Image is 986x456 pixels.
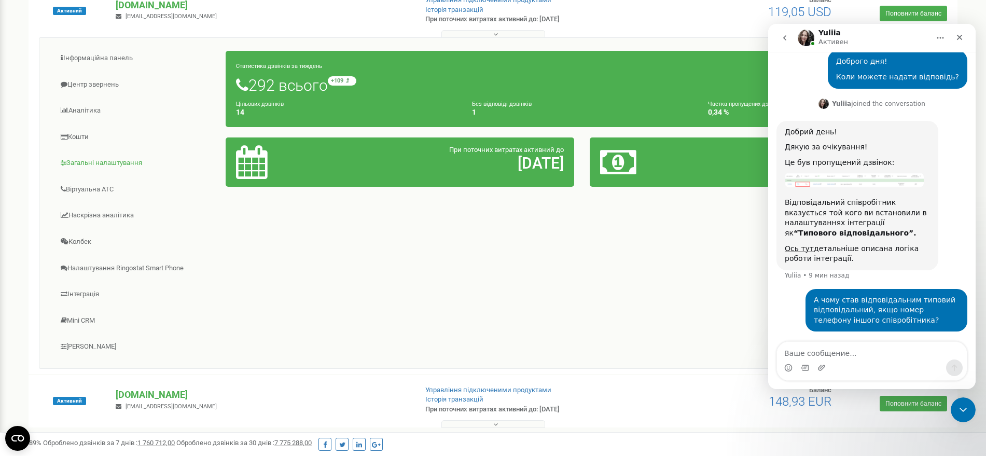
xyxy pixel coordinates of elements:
[47,256,226,281] a: Налаштування Ringostat Smart Phone
[47,98,226,123] a: Аналiтика
[47,72,226,98] a: Центр звернень
[809,386,831,394] span: Баланс
[425,386,551,394] a: Управління підключеними продуктами
[116,388,408,402] p: [DOMAIN_NAME]
[472,108,692,116] h4: 1
[47,334,226,360] a: [PERSON_NAME]
[236,63,322,70] small: Статистика дзвінків за тиждень
[425,6,483,13] a: Історія транзакцій
[880,396,947,411] a: Поповнити баланс
[47,229,226,255] a: Колбек
[5,426,30,451] button: Open CMP widget
[708,101,784,107] small: Частка пропущених дзвінків
[236,76,928,94] h1: 292 всього
[53,7,86,15] span: Активний
[47,282,226,307] a: Інтеграція
[43,439,175,447] span: Оброблено дзвінків за 7 днів :
[768,24,976,389] iframe: Intercom live chat
[425,15,641,24] p: При поточних витратах активний до: [DATE]
[47,177,226,202] a: Віртуальна АТС
[951,397,976,422] iframe: Intercom live chat
[47,203,226,228] a: Наскрізна аналітика
[47,125,226,150] a: Кошти
[53,397,86,405] span: Активний
[47,308,226,334] a: Mini CRM
[769,394,831,409] span: 148,93 EUR
[351,155,564,172] h2: [DATE]
[715,155,928,172] h2: 119,05 $
[880,6,947,21] a: Поповнити баланс
[236,101,284,107] small: Цільових дзвінків
[708,108,928,116] h4: 0,34 %
[328,76,356,86] small: +109
[425,405,641,414] p: При поточних витратах активний до: [DATE]
[472,101,532,107] small: Без відповіді дзвінків
[236,108,456,116] h4: 14
[47,46,226,71] a: Інформаційна панель
[137,439,175,447] u: 1 760 712,00
[768,5,831,19] span: 119,05 USD
[425,395,483,403] a: Історія транзакцій
[274,439,312,447] u: 7 775 288,00
[449,146,564,154] span: При поточних витратах активний до
[126,403,217,410] span: [EMAIL_ADDRESS][DOMAIN_NAME]
[126,13,217,20] span: [EMAIL_ADDRESS][DOMAIN_NAME]
[47,150,226,176] a: Загальні налаштування
[176,439,312,447] span: Оброблено дзвінків за 30 днів :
